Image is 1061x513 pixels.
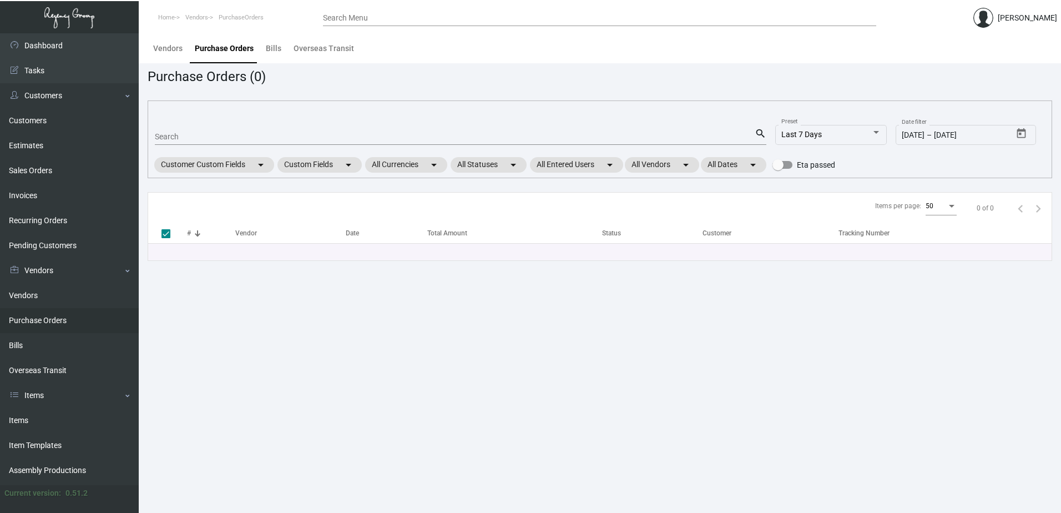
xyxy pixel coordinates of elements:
[926,203,957,210] mat-select: Items per page:
[679,158,693,172] mat-icon: arrow_drop_down
[926,202,933,210] span: 50
[603,158,617,172] mat-icon: arrow_drop_down
[427,158,441,172] mat-icon: arrow_drop_down
[427,228,602,238] div: Total Amount
[187,228,191,238] div: #
[703,228,838,238] div: Customer
[797,158,835,172] span: Eta passed
[875,201,921,211] div: Items per page:
[451,157,527,173] mat-chip: All Statuses
[1012,199,1029,217] button: Previous page
[185,14,208,21] span: Vendors
[346,228,427,238] div: Date
[195,43,254,54] div: Purchase Orders
[507,158,520,172] mat-icon: arrow_drop_down
[158,14,175,21] span: Home
[235,228,257,238] div: Vendor
[346,228,359,238] div: Date
[703,228,731,238] div: Customer
[973,8,993,28] img: admin@bootstrapmaster.com
[701,157,766,173] mat-chip: All Dates
[294,43,354,54] div: Overseas Transit
[625,157,699,173] mat-chip: All Vendors
[602,228,621,238] div: Status
[427,228,467,238] div: Total Amount
[602,228,703,238] div: Status
[65,487,88,499] div: 0.51.2
[153,43,183,54] div: Vendors
[154,157,274,173] mat-chip: Customer Custom Fields
[781,130,822,139] span: Last 7 Days
[530,157,623,173] mat-chip: All Entered Users
[838,228,890,238] div: Tracking Number
[838,228,1052,238] div: Tracking Number
[219,14,264,21] span: PurchaseOrders
[746,158,760,172] mat-icon: arrow_drop_down
[277,157,362,173] mat-chip: Custom Fields
[254,158,267,172] mat-icon: arrow_drop_down
[927,131,932,140] span: –
[998,12,1057,24] div: [PERSON_NAME]
[235,228,346,238] div: Vendor
[1013,125,1030,143] button: Open calendar
[342,158,355,172] mat-icon: arrow_drop_down
[187,228,235,238] div: #
[934,131,987,140] input: End date
[1029,199,1047,217] button: Next page
[902,131,924,140] input: Start date
[755,127,766,140] mat-icon: search
[4,487,61,499] div: Current version:
[365,157,447,173] mat-chip: All Currencies
[148,67,266,87] div: Purchase Orders (0)
[266,43,281,54] div: Bills
[977,203,994,213] div: 0 of 0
